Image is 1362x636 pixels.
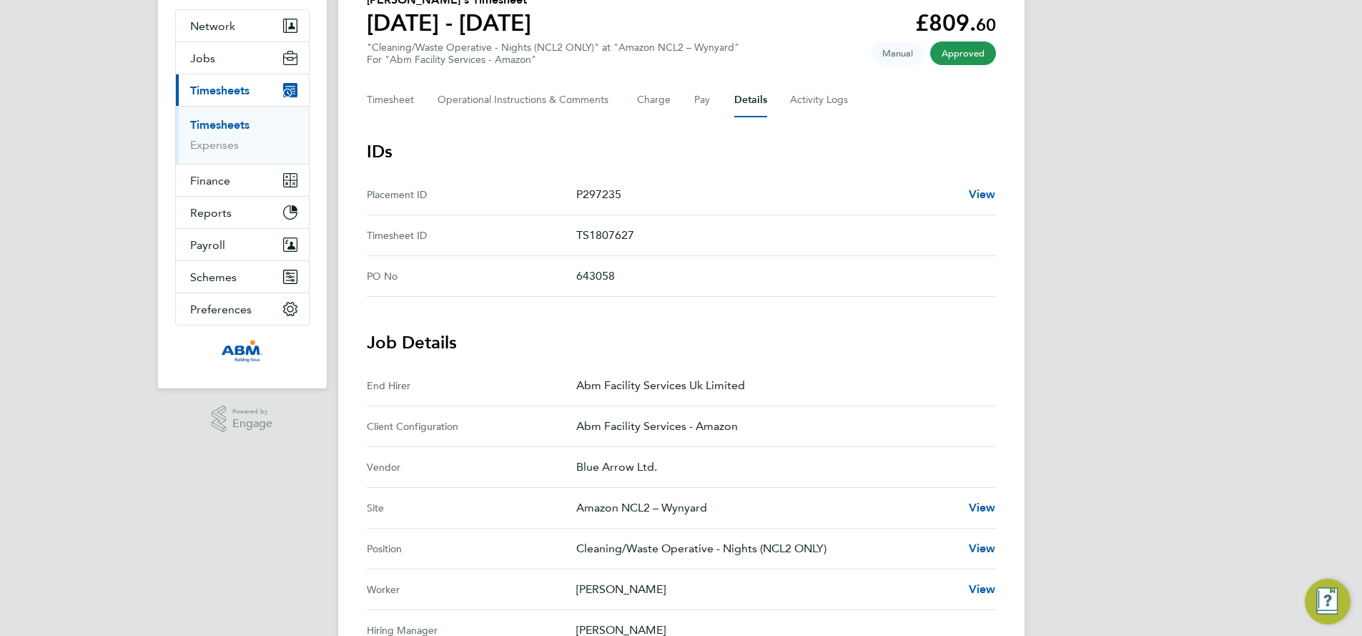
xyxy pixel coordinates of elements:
[367,227,576,244] div: Timesheet ID
[367,540,576,557] div: Position
[367,54,739,66] div: For "Abm Facility Services - Amazon"
[221,340,262,363] img: abm1-logo-retina.png
[576,540,957,557] p: Cleaning/Waste Operative - Nights (NCL2 ONLY)
[367,9,531,37] h1: [DATE] - [DATE]
[969,186,996,203] a: View
[576,186,957,203] p: P297235
[190,174,230,187] span: Finance
[969,501,996,514] span: View
[576,227,985,244] p: TS1807627
[576,459,985,476] p: Blue Arrow Ltd.
[176,106,309,164] div: Timesheets
[734,83,767,117] button: Details
[930,41,996,65] span: This timesheet has been approved.
[176,165,309,196] button: Finance
[367,331,996,354] h3: Job Details
[915,9,996,36] app-decimal: £809.
[367,418,576,435] div: Client Configuration
[969,540,996,557] a: View
[367,581,576,598] div: Worker
[367,186,576,203] div: Placement ID
[367,499,576,517] div: Site
[190,52,215,65] span: Jobs
[694,83,711,117] button: Pay
[367,268,576,285] div: PO No
[212,406,272,433] a: Powered byEngage
[790,83,850,117] button: Activity Logs
[969,581,996,598] a: View
[190,206,232,220] span: Reports
[969,542,996,555] span: View
[176,10,309,41] button: Network
[190,84,250,97] span: Timesheets
[637,83,671,117] button: Charge
[190,118,250,132] a: Timesheets
[176,293,309,325] button: Preferences
[175,340,310,363] a: Go to home page
[576,268,985,285] p: 643058
[969,187,996,201] span: View
[190,303,252,316] span: Preferences
[871,41,924,65] span: This timesheet was manually created.
[232,406,272,418] span: Powered by
[176,261,309,293] button: Schemes
[176,74,309,106] button: Timesheets
[576,499,957,517] p: Amazon NCL2 – Wynyard
[176,42,309,74] button: Jobs
[367,140,996,163] h3: IDs
[969,582,996,596] span: View
[232,418,272,430] span: Engage
[438,83,614,117] button: Operational Instructions & Comments
[576,418,985,435] p: Abm Facility Services - Amazon
[190,138,239,152] a: Expenses
[367,41,739,66] div: "Cleaning/Waste Operative - Nights (NCL2 ONLY)" at "Amazon NCL2 – Wynyard"
[190,19,235,33] span: Network
[176,229,309,260] button: Payroll
[969,499,996,517] a: View
[976,14,996,35] span: 60
[190,238,225,252] span: Payroll
[367,83,415,117] button: Timesheet
[576,581,957,598] p: [PERSON_NAME]
[176,197,309,228] button: Reports
[1305,579,1351,625] button: Engage Resource Center
[576,377,985,394] p: Abm Facility Services Uk Limited
[367,459,576,476] div: Vendor
[367,377,576,394] div: End Hirer
[190,270,237,284] span: Schemes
